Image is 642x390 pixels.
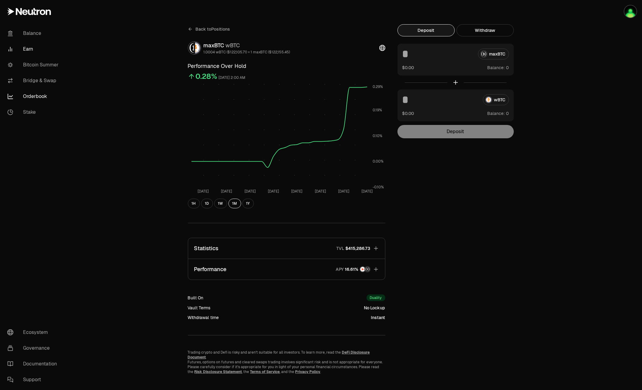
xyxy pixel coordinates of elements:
p: Futures, options on futures and cleared swaps trading involves significant risk and is not approp... [188,360,385,374]
p: Statistics [194,244,219,253]
tspan: [DATE] [244,189,255,194]
div: maxBTC [204,41,290,50]
div: Withdrawal time [188,314,219,321]
div: No Lockup [364,305,385,311]
a: Governance [2,340,65,356]
img: NTRN [360,267,365,272]
p: Trading crypto and Defi is risky and aren't suitable for all investors. To learn more, read the . [188,350,385,360]
a: Privacy Policy [295,369,321,374]
button: PerformanceAPYNTRNStructured Points [188,259,385,280]
a: Bridge & Swap [2,73,65,89]
a: Risk Disclosure Statement [195,369,242,374]
div: 1.0004 wBTC ($122,105.71) = 1 maxBTC ($122,155.45) [204,50,290,55]
tspan: 0.19% [373,108,382,113]
span: Back to Positions [196,26,230,32]
button: NTRNStructured Points [345,266,371,273]
p: Performance [194,265,227,274]
img: maxBTC Logo [188,42,194,54]
tspan: 0.10% [373,133,382,138]
button: 1D [201,199,213,208]
a: Ecosystem [2,324,65,340]
img: Structured Points [365,267,370,272]
tspan: [DATE] [221,189,232,194]
button: Withdraw [457,24,514,36]
img: wBTC Logo [195,42,201,54]
span: $415,286.73 [346,245,371,251]
tspan: -0.10% [373,185,384,190]
a: Stake [2,104,65,120]
a: Terms of Service [250,369,280,374]
p: APY [336,266,344,273]
tspan: [DATE] [314,189,326,194]
div: 0.28% [196,72,218,81]
div: Vault Terms [188,305,211,311]
tspan: [DATE] [268,189,279,194]
button: StatisticsTVL$415,286.73 [188,238,385,259]
a: Support [2,372,65,388]
a: Balance [2,25,65,41]
a: Orderbook [2,89,65,104]
a: Earn [2,41,65,57]
span: Balance: [487,110,505,116]
span: wBTC [226,42,240,49]
tspan: [DATE] [338,189,349,194]
h3: Performance Over Hold [188,62,385,70]
a: Bitcoin Summer [2,57,65,73]
div: Instant [371,314,385,321]
div: Duality [367,294,385,301]
button: 1W [214,199,227,208]
button: 1M [228,199,241,208]
button: $0.00 [402,110,414,116]
tspan: 0.00% [373,159,384,164]
a: Back toPositions [188,24,230,34]
a: Documentation [2,356,65,372]
button: Deposit [398,24,455,36]
div: [DATE] 2:00 AM [219,74,246,81]
div: Built On [188,295,204,301]
img: reward [624,5,637,18]
tspan: 0.29% [373,84,383,89]
button: 1H [188,199,200,208]
tspan: [DATE] [291,189,302,194]
tspan: [DATE] [361,189,373,194]
span: Balance: [487,65,505,71]
a: DeFi Disclosure Document [188,350,370,360]
button: $0.00 [402,64,414,71]
button: 1Y [242,199,254,208]
p: TVL [337,245,344,251]
tspan: [DATE] [198,189,209,194]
